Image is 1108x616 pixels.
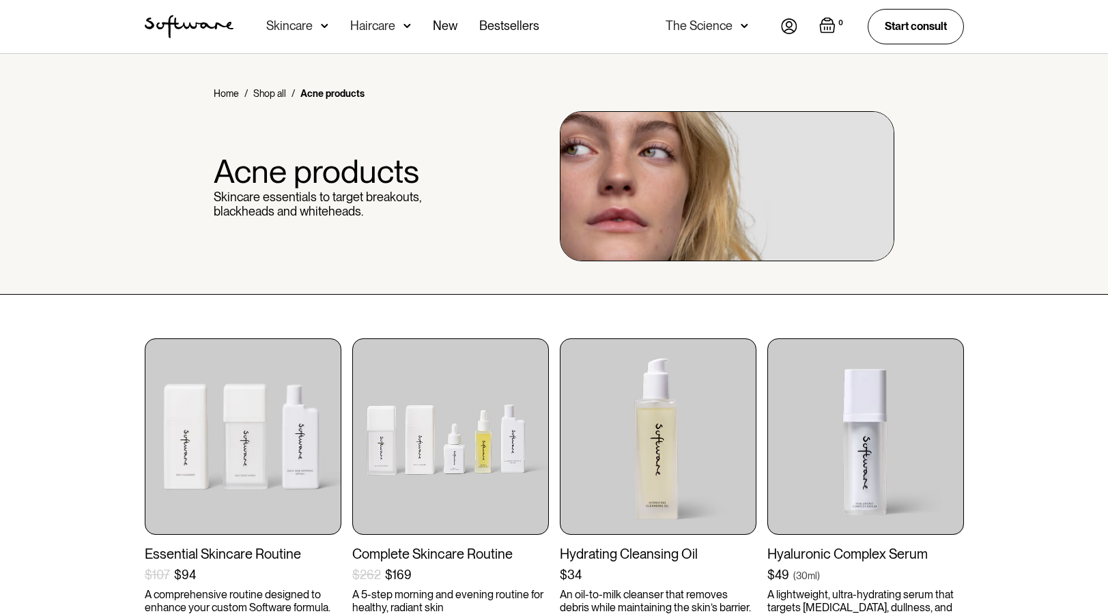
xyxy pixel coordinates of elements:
div: ) [817,569,820,583]
p: A comprehensive routine designed to enhance your custom Software formula. [145,588,341,614]
img: arrow down [741,19,748,33]
h1: Acne products [214,153,479,190]
a: Shop all [253,87,286,100]
div: $34 [560,568,582,583]
div: The Science [666,19,733,33]
div: $94 [174,568,196,583]
div: $169 [385,568,412,583]
div: / [292,87,295,100]
div: $49 [767,568,789,583]
p: A 5-step morning and evening routine for healthy, radiant skin [352,588,549,614]
div: Haircare [350,19,395,33]
a: home [145,15,233,38]
p: Skincare essentials to target breakouts, blackheads and whiteheads. [214,190,479,219]
div: / [244,87,248,100]
img: Software Logo [145,15,233,38]
img: arrow down [321,19,328,33]
img: arrow down [403,19,411,33]
a: Home [214,87,239,100]
div: 30ml [796,569,817,583]
div: Hyaluronic Complex Serum [767,546,964,562]
a: Open cart [819,17,846,36]
div: Essential Skincare Routine [145,546,341,562]
div: $262 [352,568,381,583]
div: Complete Skincare Routine [352,546,549,562]
div: Acne products [300,87,365,100]
p: An oil-to-milk cleanser that removes debris while maintaining the skin’s barrier. [560,588,756,614]
div: Hydrating Cleansing Oil [560,546,756,562]
div: 0 [836,17,846,29]
div: Skincare [266,19,313,33]
a: Start consult [868,9,964,44]
div: $107 [145,568,170,583]
div: ( [793,569,796,583]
